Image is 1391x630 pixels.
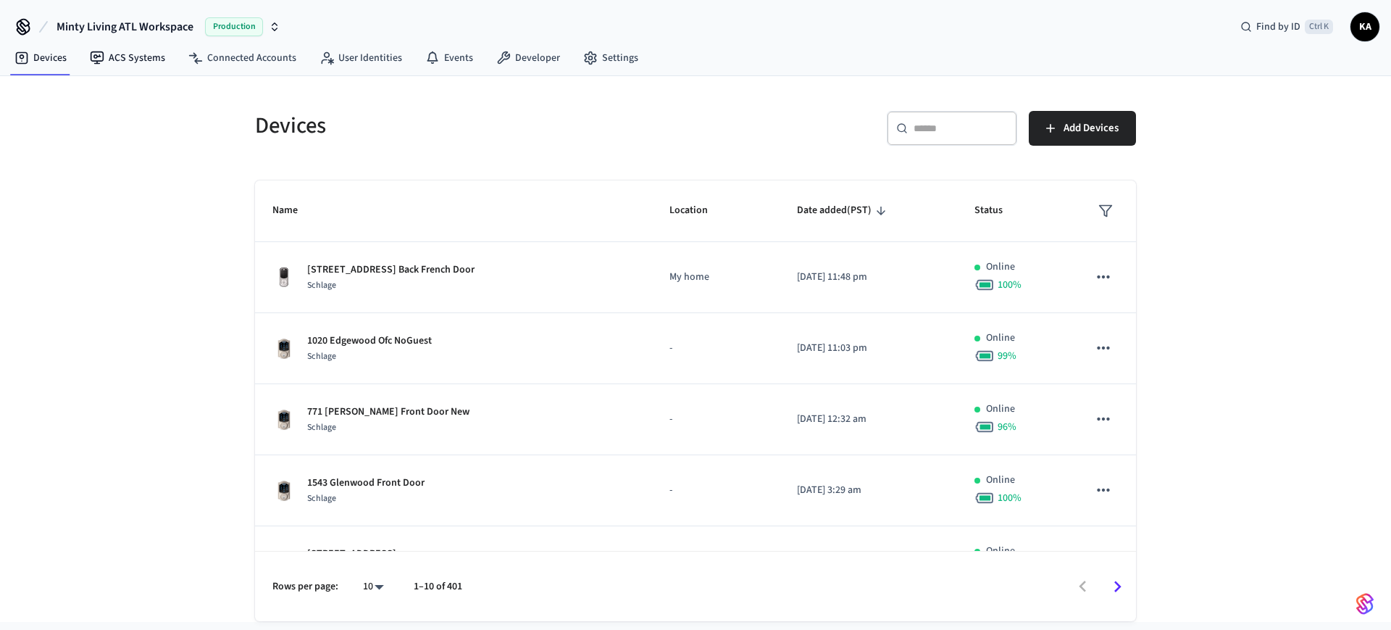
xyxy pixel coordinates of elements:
[986,402,1015,417] p: Online
[986,544,1015,559] p: Online
[986,260,1015,275] p: Online
[177,45,308,71] a: Connected Accounts
[307,421,336,434] span: Schlage
[272,199,317,222] span: Name
[307,476,425,491] p: 1543 Glenwood Front Door
[272,579,338,594] p: Rows per page:
[998,278,1022,292] span: 100 %
[986,473,1015,488] p: Online
[998,420,1016,434] span: 96 %
[1229,14,1345,40] div: Find by IDCtrl K
[3,45,78,71] a: Devices
[57,18,193,36] span: Minty Living ATL Workspace
[998,491,1022,505] span: 100 %
[1064,119,1119,138] span: Add Devices
[307,547,396,562] p: [STREET_ADDRESS]
[1356,592,1374,616] img: SeamLogoGradient.69752ec5.svg
[669,199,727,222] span: Location
[797,270,940,285] p: [DATE] 11:48 pm
[272,266,296,289] img: Yale Assure Touchscreen Wifi Smart Lock, Satin Nickel, Front
[1100,570,1135,604] button: Go to next page
[669,483,762,498] p: -
[1029,111,1136,146] button: Add Devices
[414,45,485,71] a: Events
[572,45,650,71] a: Settings
[974,199,1022,222] span: Status
[356,576,390,597] div: 10
[307,262,475,278] p: [STREET_ADDRESS] Back French Door
[986,331,1015,346] p: Online
[669,270,762,285] p: My home
[272,550,296,573] img: Schlage Sense Smart Deadbolt with Camelot Trim, Front
[414,579,462,594] p: 1–10 of 401
[205,17,263,36] span: Production
[669,341,762,356] p: -
[797,199,890,222] span: Date added(PST)
[485,45,572,71] a: Developer
[1305,20,1333,34] span: Ctrl K
[797,412,940,427] p: [DATE] 12:32 am
[797,483,940,498] p: [DATE] 3:29 am
[998,349,1016,363] span: 99 %
[307,405,469,420] p: 771 [PERSON_NAME] Front Door New
[1352,14,1378,40] span: KA
[797,341,940,356] p: [DATE] 11:03 pm
[272,479,296,502] img: Schlage Sense Smart Deadbolt with Camelot Trim, Front
[272,408,296,431] img: Schlage Sense Smart Deadbolt with Camelot Trim, Front
[308,45,414,71] a: User Identities
[1256,20,1300,34] span: Find by ID
[307,350,336,362] span: Schlage
[307,333,432,349] p: 1020 Edgewood Ofc NoGuest
[1350,12,1379,41] button: KA
[307,279,336,291] span: Schlage
[255,111,687,141] h5: Devices
[669,412,762,427] p: -
[307,492,336,505] span: Schlage
[78,45,177,71] a: ACS Systems
[272,337,296,360] img: Schlage Sense Smart Deadbolt with Camelot Trim, Front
